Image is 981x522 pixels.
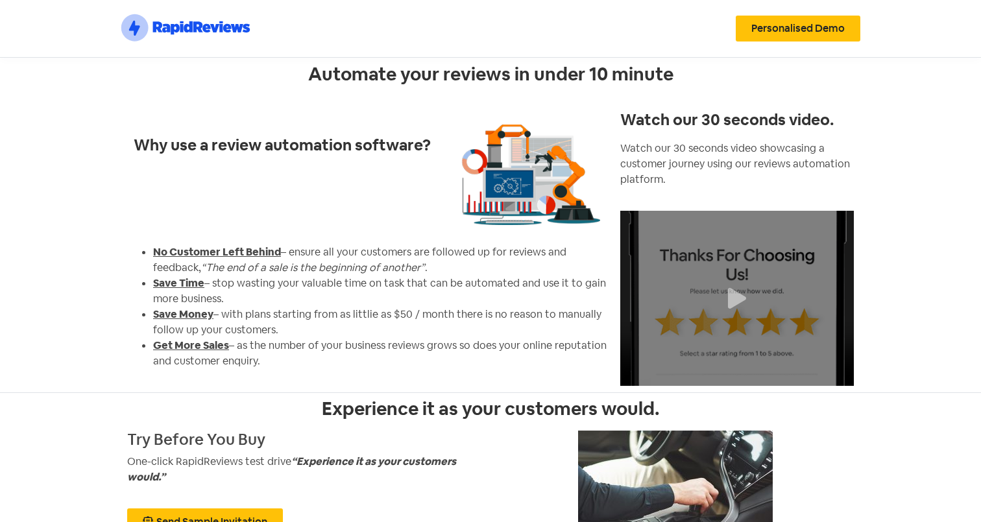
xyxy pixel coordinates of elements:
[620,211,854,386] video: Your browser does not support the video tag.
[620,112,854,128] h4: Watch our 30 seconds video.
[153,244,607,276] li: – ensure all your customers are followed up for reviews and feedback, .
[127,399,854,418] h3: Experience it as your customers would.
[201,261,425,274] em: “The end of a sale is the beginning of another”
[153,338,229,352] strong: Get More Sales
[736,16,860,42] a: Personalised Demo
[751,23,845,34] span: Personalised Demo
[127,431,484,449] h4: Try Before You Buy
[127,65,854,83] h3: Automate your reviews in under 10 minute
[127,455,456,484] em: “Experience it as your customers would.”
[127,454,484,485] p: One-click RapidReviews test drive
[153,338,607,369] li: – as the number of your business reviews grows so does your online reputation and customer enquiry.
[153,307,213,321] strong: Save Money
[153,307,607,338] li: – with plans starting from as littlie as $50 / month there is no reason to manually follow up you...
[153,276,204,290] strong: Save Time
[134,137,447,153] h4: Why use a review automation software?
[153,276,607,307] li: – stop wasting your valuable time on task that can be automated and use it to gain more business.
[153,245,281,259] span: No Customer Left Behind
[620,141,854,187] p: Watch our 30 seconds video showcasing a customer journey using our reviews automation platform.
